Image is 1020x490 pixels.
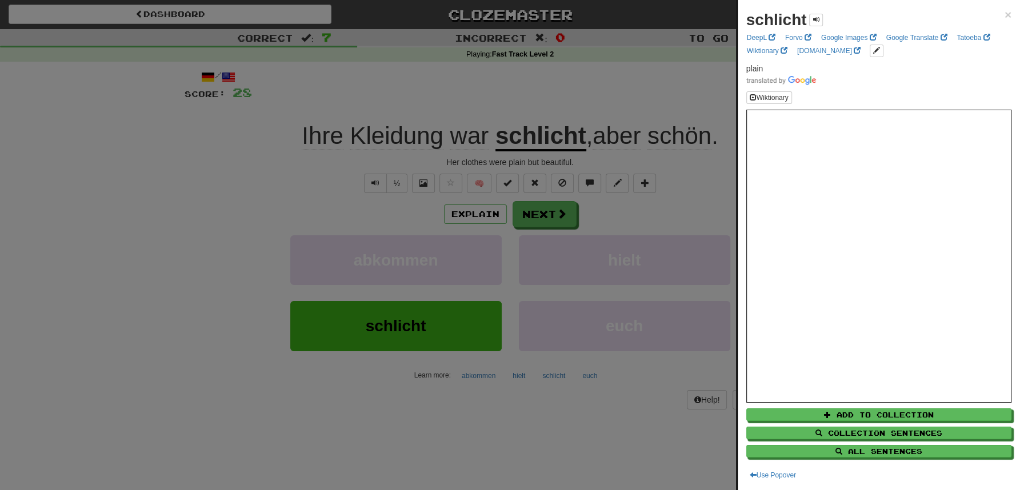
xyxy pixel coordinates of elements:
a: DeepL [743,31,779,44]
span: plain [746,64,763,73]
a: Wiktionary [743,45,791,57]
strong: schlicht [746,11,807,29]
button: Use Popover [746,469,799,481]
button: Add to Collection [746,408,1011,421]
a: Google Images [818,31,880,44]
a: Tatoeba [953,31,993,44]
a: Google Translate [883,31,951,44]
button: Collection Sentences [746,427,1011,439]
button: edit links [870,45,883,57]
img: Color short [746,76,816,85]
a: Forvo [782,31,815,44]
button: Close [1005,9,1011,21]
span: × [1005,8,1011,21]
button: All Sentences [746,445,1011,457]
a: [DOMAIN_NAME] [794,45,864,57]
button: Wiktionary [746,91,792,104]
